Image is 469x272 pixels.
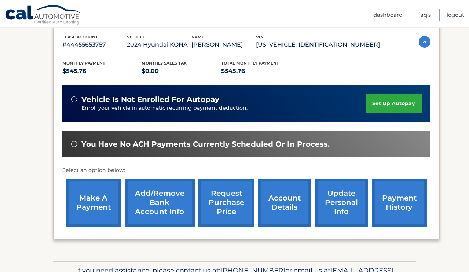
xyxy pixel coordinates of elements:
[366,94,421,113] a: set up autopay
[372,179,427,227] a: payment history
[62,60,105,66] span: Monthly Payment
[62,34,98,40] span: lease account
[315,179,368,227] a: update personal info
[66,179,121,227] a: make a payment
[419,36,430,48] img: accordion-active.svg
[373,9,403,21] a: Dashboard
[258,179,311,227] a: account details
[81,95,219,104] span: vehicle is not enrolled for autopay
[142,66,221,76] p: $0.00
[127,40,191,50] p: 2024 Hyundai KONA
[191,40,256,50] p: [PERSON_NAME]
[418,9,431,21] a: FAQ's
[62,166,430,175] p: Select an option below:
[447,9,464,21] a: Logout
[256,40,380,50] p: [US_VEHICLE_IDENTIFICATION_NUMBER]
[191,34,204,40] span: name
[221,66,301,76] p: $545.76
[62,40,127,50] p: #44455653757
[221,60,279,66] span: Total Monthly Payment
[256,34,264,40] span: vin
[5,5,82,26] a: Cal Automotive
[142,60,187,66] span: Monthly sales Tax
[81,140,330,149] span: You have no ACH payments currently scheduled or in process.
[125,179,195,227] a: Add/Remove bank account info
[127,34,145,40] span: vehicle
[71,141,77,147] img: alert-white.svg
[62,66,142,76] p: $545.76
[71,96,77,102] img: alert-white.svg
[81,104,366,112] p: Enroll your vehicle in automatic recurring payment deduction.
[198,179,254,227] a: request purchase price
